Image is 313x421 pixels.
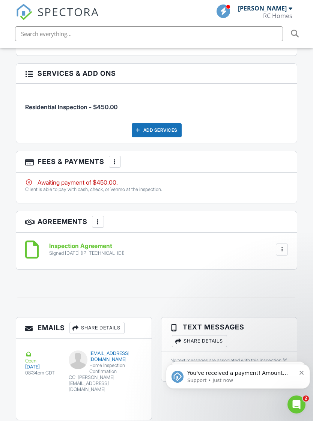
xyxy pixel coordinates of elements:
div: [EMAIL_ADDRESS][DOMAIN_NAME] [69,350,138,362]
span: 2 [303,395,309,401]
div: Awaiting payment of $450.00. [25,178,288,186]
h3: Text Messages [161,317,297,352]
h3: Services & Add ons [16,64,297,83]
span: Residential Inspection - $450.00 [25,103,117,111]
div: Home Inspection Confirmation [69,362,138,374]
p: Client is able to pay with cash, check, or Venmo at the inspection. [25,186,288,192]
img: default-user-f0147aede5fd5fa78ca7ade42f37bd4542148d508eef1c3d3ea960f66861d68b.jpg [69,350,87,369]
div: RC Homes [263,12,292,20]
iframe: Intercom notifications message [163,348,313,401]
div: Signed [DATE] (IP [TECHNICAL_ID]) [49,250,125,256]
iframe: Intercom live chat [287,395,305,413]
div: Share Details [172,335,227,347]
div: CC: [PERSON_NAME][EMAIL_ADDRESS][DOMAIN_NAME] [69,374,138,392]
div: Add Services [132,123,182,137]
div: [PERSON_NAME] [238,5,287,12]
div: Open [25,350,60,364]
div: Share Details [69,322,125,334]
span: SPECTORA [38,4,99,20]
h3: Emails [16,317,152,339]
h3: Agreements [16,211,297,233]
li: Service: Residential Inspection [25,89,288,117]
img: The Best Home Inspection Software - Spectora [16,4,32,20]
h3: Fees & Payments [16,151,297,173]
div: [DATE] [25,364,60,370]
div: 08:34pm CDT [25,370,60,376]
h6: Inspection Agreement [49,243,125,250]
a: Open [DATE] 08:34pm CDT [EMAIL_ADDRESS][DOMAIN_NAME] Home Inspection Confirmation CC: [PERSON_NAM... [16,344,152,414]
a: SPECTORA [16,10,99,26]
input: Search everything... [15,26,283,41]
a: Inspection Agreement Signed [DATE] (IP [TECHNICAL_ID]) [49,243,125,256]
